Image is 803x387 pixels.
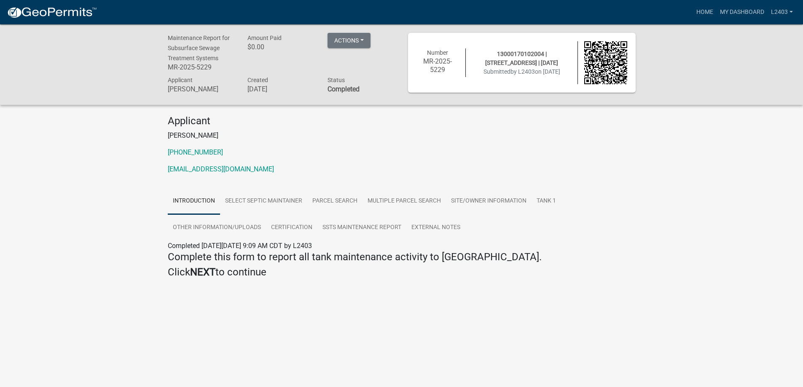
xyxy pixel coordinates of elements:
a: My Dashboard [717,4,768,20]
span: Maintenance Report for Subsurface Sewage Treatment Systems [168,35,230,61]
h6: MR-2025-5229 [168,63,235,71]
a: Select Septic Maintainer [220,188,307,215]
a: Multiple Parcel Search [363,188,446,215]
span: Number [427,49,448,56]
p: [PERSON_NAME] [168,131,636,141]
a: Introduction [168,188,220,215]
h4: Click to continue [168,266,636,278]
a: External Notes [406,214,465,241]
h6: [DATE] [247,85,315,93]
a: [PHONE_NUMBER] [168,148,223,156]
h6: $0.00 [247,43,315,51]
h4: Complete this form to report all tank maintenance activity to [GEOGRAPHIC_DATA]. [168,251,636,263]
span: Amount Paid [247,35,282,41]
span: Applicant [168,77,193,83]
a: Other Information/Uploads [168,214,266,241]
h6: MR-2025-5229 [416,57,459,73]
strong: Completed [328,85,360,93]
a: L2403 [768,4,796,20]
h4: Applicant [168,115,636,127]
strong: NEXT [190,266,215,278]
a: Parcel search [307,188,363,215]
a: Certification [266,214,317,241]
img: QR code [584,41,627,84]
button: Actions [328,33,371,48]
a: Site/Owner Information [446,188,532,215]
h6: [PERSON_NAME] [168,85,235,93]
span: Created [247,77,268,83]
span: 13000170102004 | [STREET_ADDRESS] | [DATE] [485,51,558,66]
span: Completed [DATE][DATE] 9:09 AM CDT by L2403 [168,242,312,250]
a: SSTS Maintenance Report [317,214,406,241]
a: Tank 1 [532,188,561,215]
span: Submitted on [DATE] [483,68,560,75]
span: Status [328,77,345,83]
a: [EMAIL_ADDRESS][DOMAIN_NAME] [168,165,274,173]
a: Home [693,4,717,20]
span: by L2403 [510,68,535,75]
